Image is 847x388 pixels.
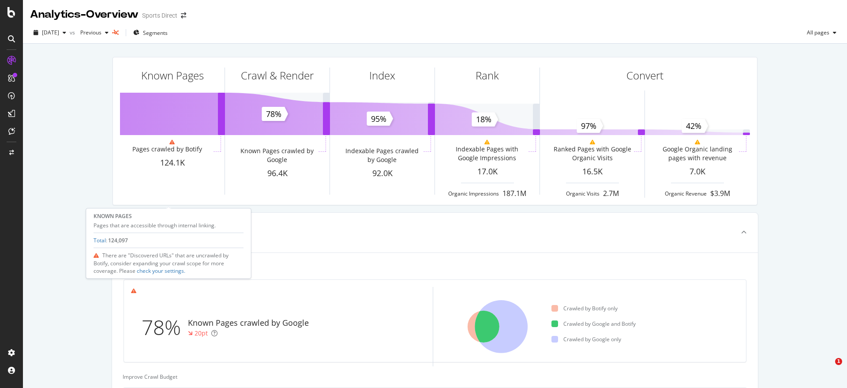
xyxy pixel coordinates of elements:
[94,222,244,229] div: Pages that are accessible through internal linking.
[30,7,139,22] div: Analytics - Overview
[135,267,185,275] a: check your settings.
[803,26,840,40] button: All pages
[435,166,540,177] div: 17.0K
[225,168,330,179] div: 96.4K
[142,313,188,342] div: 78%
[476,68,499,83] div: Rank
[77,29,101,36] span: Previous
[94,212,244,220] div: KNOWN PAGES
[181,12,186,19] div: arrow-right-arrow-left
[803,29,829,36] span: All pages
[130,26,171,40] button: Segments
[241,68,314,83] div: Crawl & Render
[448,190,499,197] div: Organic Impressions
[195,329,208,338] div: 20pt
[94,237,106,244] a: Total
[42,29,59,36] span: 2025 Aug. 12th
[94,252,229,274] span: There are "Discovered URLs" that are uncrawled by Botify, consider expanding your crawl scope for...
[120,157,225,169] div: 124.1K
[551,335,621,343] div: Crawled by Google only
[502,188,526,199] div: 187.1M
[143,29,168,37] span: Segments
[330,168,435,179] div: 92.0K
[817,358,838,379] iframe: Intercom live chat
[123,373,747,380] div: Improve Crawl Budget
[342,147,421,164] div: Indexable Pages crawled by Google
[447,145,526,162] div: Indexable Pages with Google Impressions
[70,29,77,36] span: vs
[141,68,204,83] div: Known Pages
[237,147,316,164] div: Known Pages crawled by Google
[108,237,128,244] span: 124,097
[132,145,202,154] div: Pages crawled by Botify
[188,317,309,329] div: Known Pages crawled by Google
[30,26,70,40] button: [DATE]
[142,11,177,20] div: Sports Direct
[94,237,128,244] div: :
[835,358,842,365] span: 1
[551,305,618,312] div: Crawled by Botify only
[77,26,112,40] button: Previous
[369,68,395,83] div: Index
[551,320,636,328] div: Crawled by Google and Botify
